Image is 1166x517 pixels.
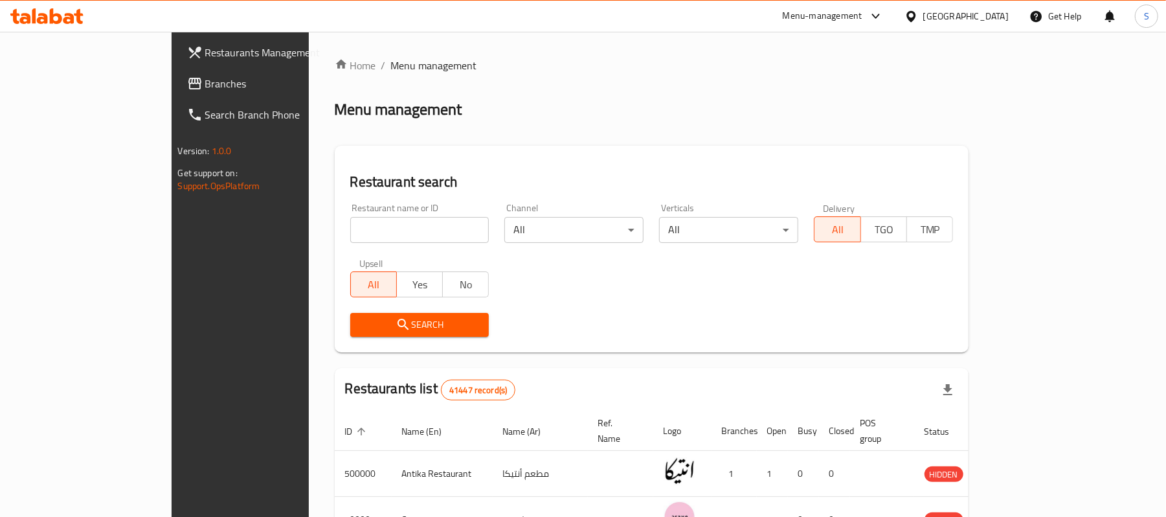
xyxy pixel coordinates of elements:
[925,466,963,482] div: HIDDEN
[783,8,862,24] div: Menu-management
[359,258,383,268] label: Upsell
[396,271,443,297] button: Yes
[205,45,356,60] span: Restaurants Management
[381,58,386,73] li: /
[814,216,860,242] button: All
[442,271,489,297] button: No
[712,451,757,497] td: 1
[178,165,238,181] span: Get support on:
[860,216,907,242] button: TGO
[504,217,644,243] div: All
[788,411,819,451] th: Busy
[923,9,1009,23] div: [GEOGRAPHIC_DATA]
[402,424,459,439] span: Name (En)
[820,220,855,239] span: All
[212,143,232,159] span: 1.0.0
[402,275,438,294] span: Yes
[932,374,963,406] div: Export file
[178,143,210,159] span: Version:
[493,451,588,497] td: مطعم أنتيكا
[335,99,462,120] h2: Menu management
[350,271,397,297] button: All
[205,76,356,91] span: Branches
[361,317,479,333] span: Search
[335,58,969,73] nav: breadcrumb
[178,178,260,194] a: Support.OpsPlatform
[350,217,489,243] input: Search for restaurant name or ID..
[391,58,477,73] span: Menu management
[392,451,493,497] td: Antika Restaurant
[177,68,366,99] a: Branches
[925,467,963,482] span: HIDDEN
[912,220,948,239] span: TMP
[860,415,899,446] span: POS group
[503,424,558,439] span: Name (Ar)
[757,451,788,497] td: 1
[177,37,366,68] a: Restaurants Management
[441,380,515,400] div: Total records count
[350,172,954,192] h2: Restaurant search
[345,424,370,439] span: ID
[823,203,855,213] label: Delivery
[356,275,392,294] span: All
[442,384,515,396] span: 41447 record(s)
[659,217,798,243] div: All
[1144,9,1149,23] span: S
[757,411,788,451] th: Open
[653,411,712,451] th: Logo
[819,451,850,497] td: 0
[448,275,484,294] span: No
[906,216,953,242] button: TMP
[664,455,696,487] img: Antika Restaurant
[925,424,967,439] span: Status
[819,411,850,451] th: Closed
[598,415,638,446] span: Ref. Name
[712,411,757,451] th: Branches
[345,379,516,400] h2: Restaurants list
[788,451,819,497] td: 0
[866,220,902,239] span: TGO
[205,107,356,122] span: Search Branch Phone
[350,313,489,337] button: Search
[177,99,366,130] a: Search Branch Phone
